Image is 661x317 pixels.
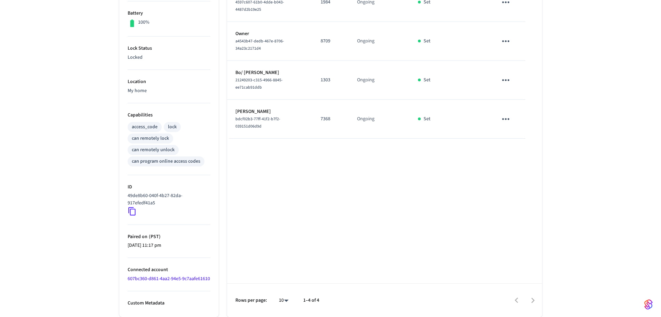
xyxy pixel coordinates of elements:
[128,45,210,52] p: Lock Status
[349,100,410,139] td: Ongoing
[128,112,210,119] p: Capabilities
[128,87,210,95] p: My home
[424,38,430,45] p: Set
[128,266,210,274] p: Connected account
[644,299,653,310] img: SeamLogoGradient.69752ec5.svg
[128,275,210,282] a: 607bc360-d861-4aa2-94e5-9c7aafe61610
[349,61,410,100] td: Ongoing
[235,77,283,90] span: 21249203-c315-4966-8845-ee71cab91ddb
[128,300,210,307] p: Custom Metadata
[128,54,210,61] p: Locked
[168,123,177,131] div: lock
[128,78,210,86] p: Location
[321,38,340,45] p: 8709
[235,69,304,76] p: Bo/ [PERSON_NAME]
[128,192,208,207] p: 49de8b60-040f-4b27-82da-917efedf41a5
[303,297,319,304] p: 1–4 of 4
[424,115,430,123] p: Set
[321,76,340,84] p: 1303
[235,108,304,115] p: [PERSON_NAME]
[128,242,210,249] p: [DATE] 11:17 pm
[128,184,210,191] p: ID
[275,295,292,306] div: 10
[235,116,280,129] span: bdcf02b3-77ff-41f2-b7f2-039151d06d9d
[128,233,210,241] p: Paired on
[321,115,340,123] p: 7368
[132,123,158,131] div: access_code
[235,297,267,304] p: Rows per page:
[424,76,430,84] p: Set
[132,146,175,154] div: can remotely unlock
[128,10,210,17] p: Battery
[138,19,150,26] p: 100%
[132,158,200,165] div: can program online access codes
[132,135,169,142] div: can remotely lock
[235,30,304,38] p: Owner
[235,38,284,51] span: a4543b47-dedb-467e-8706-34a23c2171d4
[147,233,161,240] span: ( PST )
[349,22,410,61] td: Ongoing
